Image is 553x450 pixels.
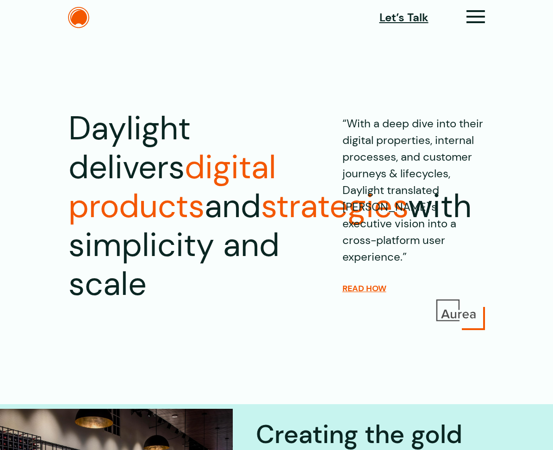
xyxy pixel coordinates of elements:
[379,9,429,26] a: Let’s Talk
[342,283,386,294] a: READ HOW
[68,7,89,28] img: The Daylight Studio Logo
[434,298,478,323] img: Aurea Logo
[68,109,318,304] h1: Daylight delivers and with simplicity and scale
[68,146,276,227] span: digital products
[261,185,408,227] span: strategies
[342,109,485,265] p: “With a deep dive into their digital properties, internal processes, and customer journeys & life...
